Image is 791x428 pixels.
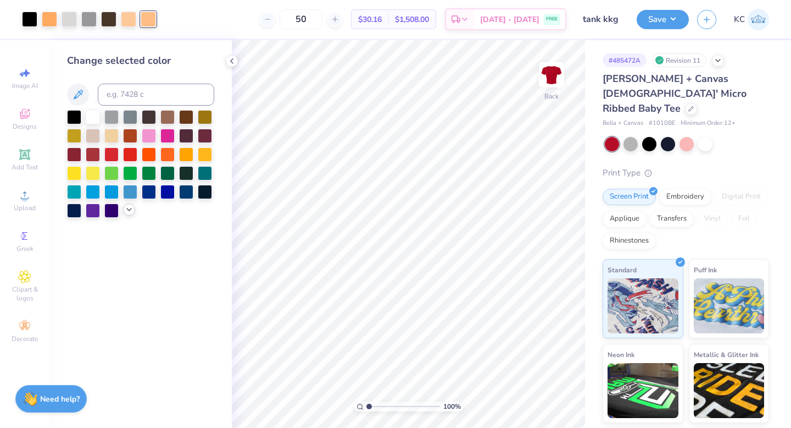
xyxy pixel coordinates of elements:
span: Greek [16,244,34,253]
div: # 485472A [603,53,647,67]
span: KC [734,13,745,26]
div: Print Type [603,167,769,179]
span: Image AI [12,81,38,90]
img: Neon Ink [608,363,678,418]
span: Designs [13,122,37,131]
span: Bella + Canvas [603,119,643,128]
img: Back [541,64,562,86]
span: Upload [14,204,36,212]
div: Digital Print [715,189,768,205]
img: Standard [608,278,678,333]
div: Transfers [650,211,694,227]
span: Neon Ink [608,349,634,360]
div: Embroidery [659,189,711,205]
img: Kaitlyn Carruth [748,9,769,30]
a: KC [734,9,769,30]
span: Add Text [12,163,38,172]
span: Minimum Order: 12 + [681,119,736,128]
span: Standard [608,264,637,276]
div: Change selected color [67,53,214,68]
div: Screen Print [603,189,656,205]
span: FREE [546,15,558,23]
img: Puff Ink [694,278,765,333]
input: e.g. 7428 c [98,84,214,106]
div: Rhinestones [603,233,656,249]
input: Untitled Design [575,8,628,30]
span: $1,508.00 [395,14,429,25]
strong: Need help? [40,394,80,404]
img: Metallic & Glitter Ink [694,363,765,418]
div: Foil [731,211,757,227]
span: Puff Ink [694,264,717,276]
div: Revision 11 [652,53,706,67]
span: 100 % [443,402,461,411]
span: # 1010BE [649,119,675,128]
span: Decorate [12,334,38,343]
span: [DATE] - [DATE] [480,14,539,25]
div: Back [544,91,559,101]
div: Vinyl [697,211,728,227]
div: Applique [603,211,647,227]
span: Metallic & Glitter Ink [694,349,759,360]
span: [PERSON_NAME] + Canvas [DEMOGRAPHIC_DATA]' Micro Ribbed Baby Tee [603,72,747,115]
button: Save [637,10,689,29]
span: $30.16 [358,14,382,25]
span: Clipart & logos [5,285,44,303]
input: – – [280,9,322,29]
